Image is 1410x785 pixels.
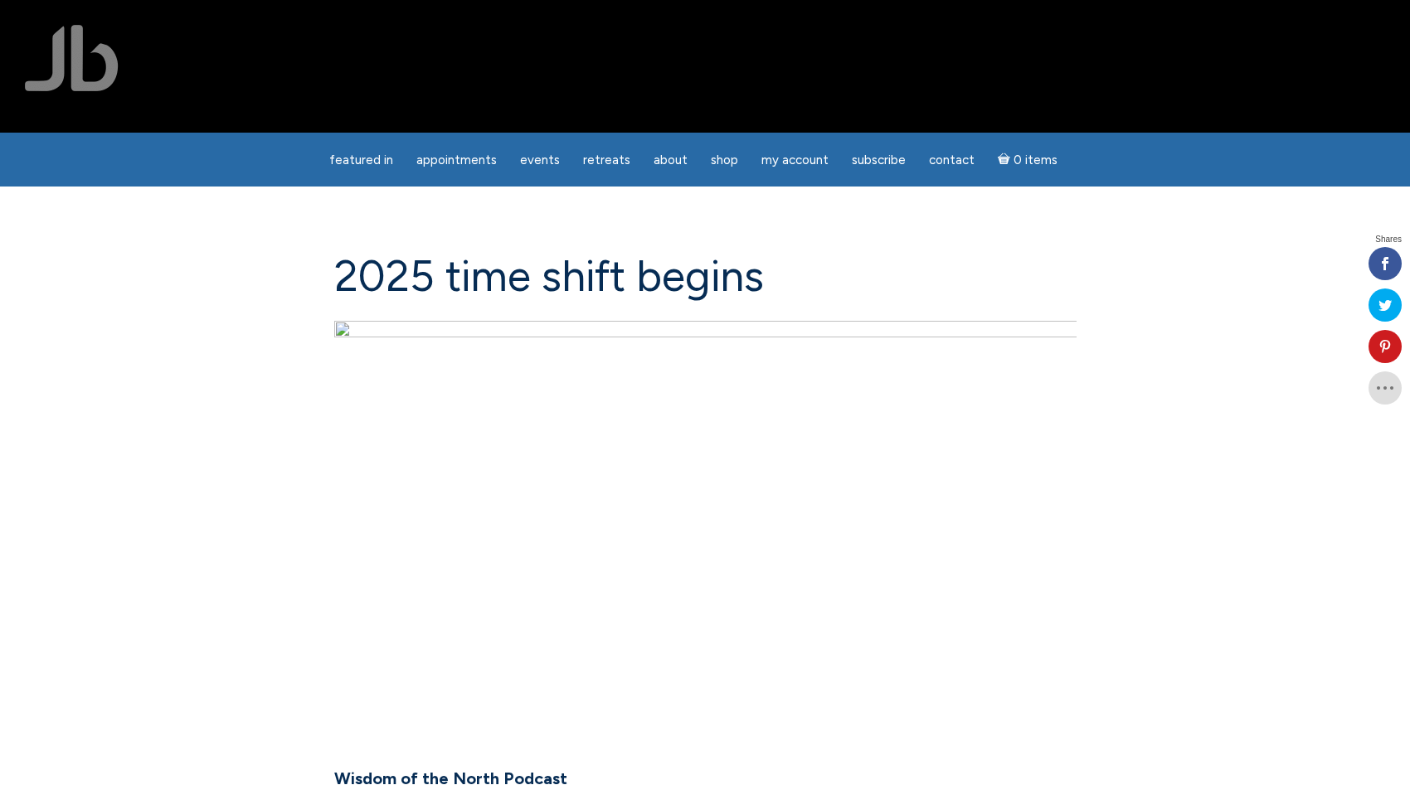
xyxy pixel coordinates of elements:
[644,144,698,177] a: About
[1014,154,1057,167] span: 0 items
[334,253,1077,300] h1: 2025 Time Shift Begins
[988,143,1067,177] a: Cart0 items
[751,144,839,177] a: My Account
[25,25,119,91] img: Jamie Butler. The Everyday Medium
[573,144,640,177] a: Retreats
[329,153,393,167] span: featured in
[319,144,403,177] a: featured in
[842,144,916,177] a: Subscribe
[919,144,985,177] a: Contact
[761,153,829,167] span: My Account
[510,144,570,177] a: Events
[654,153,688,167] span: About
[416,153,497,167] span: Appointments
[406,144,507,177] a: Appointments
[701,144,748,177] a: Shop
[711,153,738,167] span: Shop
[852,153,906,167] span: Subscribe
[929,153,975,167] span: Contact
[1375,235,1402,244] span: Shares
[520,153,560,167] span: Events
[998,153,1014,167] i: Cart
[583,153,630,167] span: Retreats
